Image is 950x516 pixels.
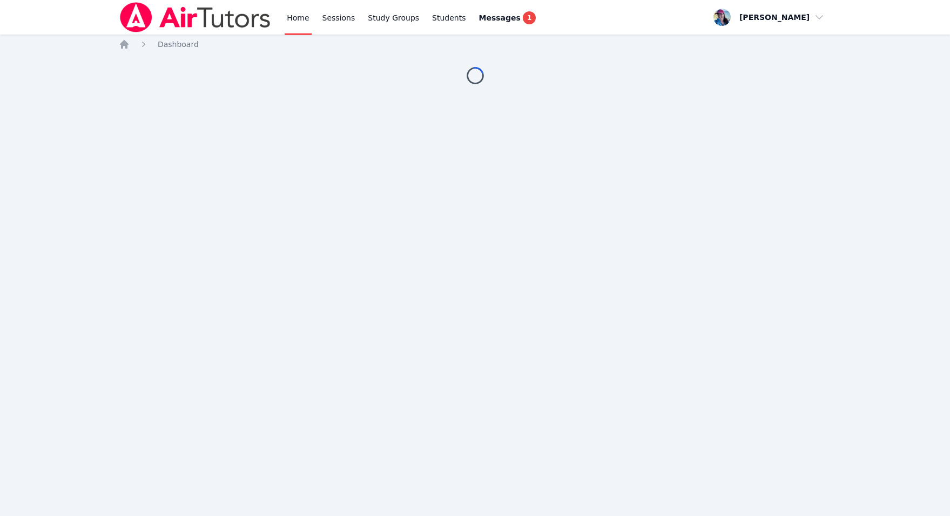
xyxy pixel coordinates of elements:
[523,11,536,24] span: 1
[119,39,831,50] nav: Breadcrumb
[158,40,199,49] span: Dashboard
[119,2,272,32] img: Air Tutors
[158,39,199,50] a: Dashboard
[479,12,521,23] span: Messages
